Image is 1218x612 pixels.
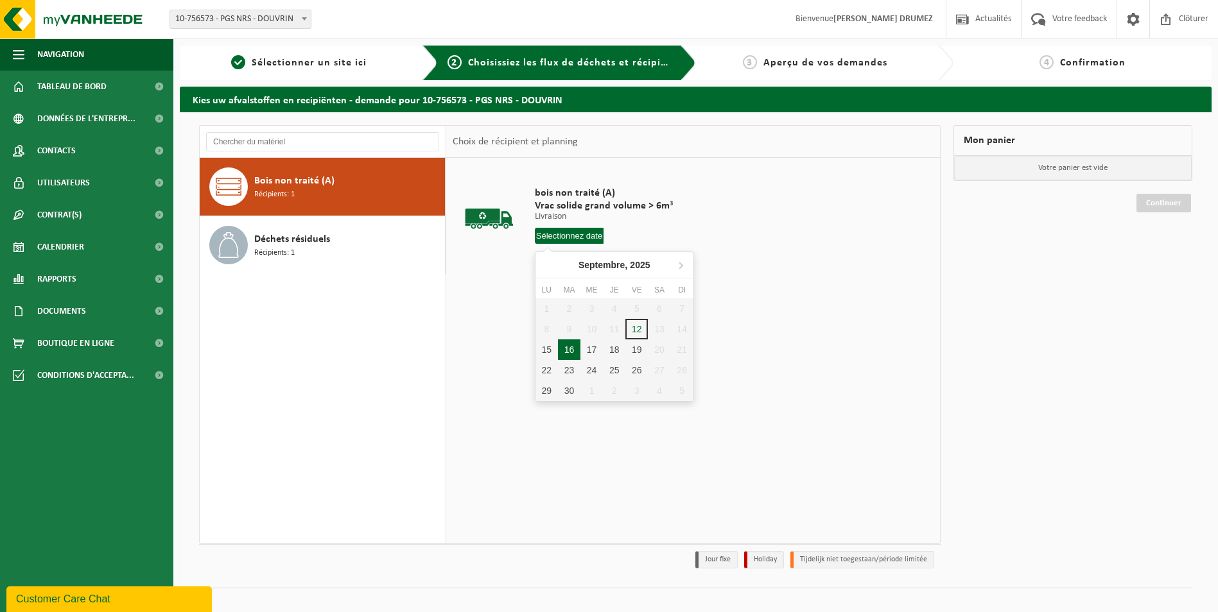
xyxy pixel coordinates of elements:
[206,132,439,151] input: Chercher du matériel
[200,216,446,274] button: Déchets résiduels Récipients: 1
[558,380,580,401] div: 30
[833,14,933,24] strong: [PERSON_NAME] DRUMEZ
[695,551,738,568] li: Jour fixe
[763,58,887,68] span: Aperçu de vos demandes
[37,103,135,135] span: Données de l'entrepr...
[37,295,86,327] span: Documents
[1060,58,1126,68] span: Confirmation
[37,199,82,231] span: Contrat(s)
[1040,55,1054,69] span: 4
[37,359,134,391] span: Conditions d'accepta...
[535,284,558,296] div: Lu
[580,360,603,380] div: 24
[603,380,625,401] div: 2
[535,212,673,221] p: Livraison
[573,255,656,275] div: Septembre,
[535,200,673,212] span: Vrac solide grand volume > 6m³
[625,319,648,339] div: 12
[446,126,584,158] div: Choix de récipient et planning
[625,380,648,401] div: 3
[186,55,412,71] a: 1Sélectionner un site ici
[954,156,1192,180] p: Votre panier est vide
[37,135,76,167] span: Contacts
[448,55,462,69] span: 2
[630,260,650,269] i: 2025
[625,339,648,360] div: 19
[580,380,603,401] div: 1
[558,339,580,360] div: 16
[1136,194,1191,212] a: Continuer
[743,55,757,69] span: 3
[535,360,558,380] div: 22
[468,58,682,68] span: Choisissiez les flux de déchets et récipients
[625,284,648,296] div: Ve
[180,87,1212,112] h2: Kies uw afvalstoffen en recipiënten - demande pour 10-756573 - PGS NRS - DOUVRIN
[254,189,295,201] span: Récipients: 1
[254,173,335,189] span: Bois non traité (A)
[535,380,558,401] div: 29
[254,247,295,259] span: Récipients: 1
[252,58,367,68] span: Sélectionner un site ici
[744,551,784,568] li: Holiday
[231,55,245,69] span: 1
[37,231,84,263] span: Calendrier
[558,360,580,380] div: 23
[671,284,693,296] div: Di
[790,551,934,568] li: Tijdelijk niet toegestaan/période limitée
[170,10,311,29] span: 10-756573 - PGS NRS - DOUVRIN
[648,284,670,296] div: Sa
[580,339,603,360] div: 17
[254,232,330,247] span: Déchets résiduels
[37,327,114,359] span: Boutique en ligne
[6,584,214,612] iframe: chat widget
[535,339,558,360] div: 15
[170,10,311,28] span: 10-756573 - PGS NRS - DOUVRIN
[625,360,648,380] div: 26
[603,284,625,296] div: Je
[580,284,603,296] div: Me
[37,263,76,295] span: Rapports
[37,38,84,71] span: Navigation
[37,167,90,199] span: Utilisateurs
[603,360,625,380] div: 25
[37,71,107,103] span: Tableau de bord
[200,158,446,216] button: Bois non traité (A) Récipients: 1
[603,339,625,360] div: 18
[558,284,580,296] div: Ma
[535,228,604,244] input: Sélectionnez date
[953,125,1192,156] div: Mon panier
[535,187,673,200] span: bois non traité (A)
